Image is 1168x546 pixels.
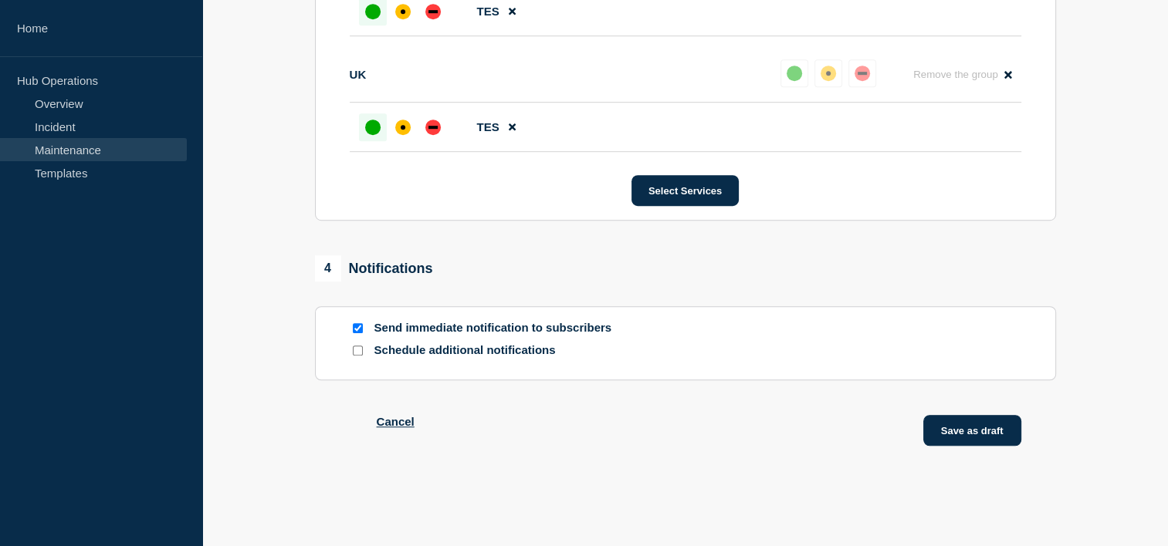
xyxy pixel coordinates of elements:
span: 4 [315,255,341,281]
button: Remove the group [904,59,1021,89]
div: up [365,4,381,19]
p: Send immediate notification to subscribers [374,321,621,335]
input: Schedule additional notifications [353,345,363,356]
div: Notifications [315,255,433,281]
span: Remove the group [913,69,998,80]
span: TES [477,120,499,133]
div: down [425,120,441,135]
button: Cancel [377,415,415,428]
div: affected [821,66,836,81]
button: affected [814,59,842,87]
p: UK [350,68,367,81]
button: down [848,59,876,87]
div: affected [395,120,411,135]
span: TES [477,5,499,18]
div: down [425,4,441,19]
button: Select Services [631,175,739,206]
div: down [855,66,870,81]
div: affected [395,4,411,19]
p: Schedule additional notifications [374,343,621,358]
div: up [365,120,381,135]
div: up [787,66,802,81]
input: Send immediate notification to subscribers [353,323,363,333]
button: Save as draft [923,415,1021,446]
button: up [780,59,808,87]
